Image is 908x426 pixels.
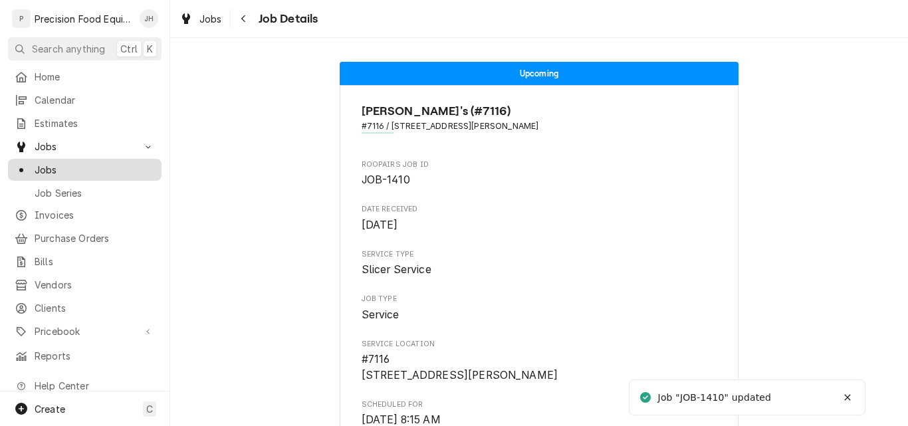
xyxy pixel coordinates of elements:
a: Estimates [8,112,162,134]
span: [DATE] [362,219,398,231]
span: Name [362,102,717,120]
span: C [146,402,153,416]
span: JOB-1410 [362,173,410,186]
span: Jobs [35,140,135,154]
div: Roopairs Job ID [362,160,717,188]
button: Search anythingCtrlK [8,37,162,60]
a: Reports [8,345,162,367]
span: Upcoming [520,69,558,78]
span: Ctrl [120,42,138,56]
a: Jobs [8,159,162,181]
div: Precision Food Equipment LLC [35,12,132,26]
span: Jobs [199,12,222,26]
span: Bills [35,255,155,268]
span: Invoices [35,208,155,222]
span: Vendors [35,278,155,292]
span: Job Type [362,307,717,323]
a: Go to Help Center [8,375,162,397]
a: Jobs [174,8,227,30]
a: Vendors [8,274,162,296]
div: Job "JOB-1410" updated [658,391,774,405]
span: Create [35,403,65,415]
span: Purchase Orders [35,231,155,245]
span: Address [362,120,717,132]
div: Service Location [362,339,717,383]
div: Date Received [362,204,717,233]
span: [DATE] 8:15 AM [362,413,441,426]
div: Client Information [362,102,717,143]
span: Roopairs Job ID [362,172,717,188]
span: Clients [35,301,155,315]
span: Date Received [362,217,717,233]
a: Go to Jobs [8,136,162,158]
span: Service Location [362,352,717,383]
span: Service Location [362,339,717,350]
div: P [12,9,31,28]
div: Service Type [362,249,717,278]
a: Job Series [8,182,162,204]
span: Search anything [32,42,105,56]
span: Service Type [362,249,717,260]
span: Pricebook [35,324,135,338]
a: Go to Pricebook [8,320,162,342]
span: Calendar [35,93,155,107]
span: Job Type [362,294,717,304]
span: Estimates [35,116,155,130]
span: K [147,42,153,56]
span: Scheduled For [362,399,717,410]
a: Invoices [8,204,162,226]
a: Calendar [8,89,162,111]
span: Slicer Service [362,263,431,276]
span: Date Received [362,204,717,215]
a: Clients [8,297,162,319]
div: Status [340,62,738,85]
span: Jobs [35,163,155,177]
span: #7116 [STREET_ADDRESS][PERSON_NAME] [362,353,558,381]
div: Jason Hertel's Avatar [140,9,158,28]
span: Service Type [362,262,717,278]
a: Bills [8,251,162,272]
span: Help Center [35,379,154,393]
a: Home [8,66,162,88]
button: Navigate back [233,8,255,29]
span: Job Details [255,10,318,28]
div: Job Type [362,294,717,322]
span: Job Series [35,186,155,200]
span: Reports [35,349,155,363]
span: Service [362,308,399,321]
div: JH [140,9,158,28]
span: Roopairs Job ID [362,160,717,170]
a: Purchase Orders [8,227,162,249]
span: Home [35,70,155,84]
